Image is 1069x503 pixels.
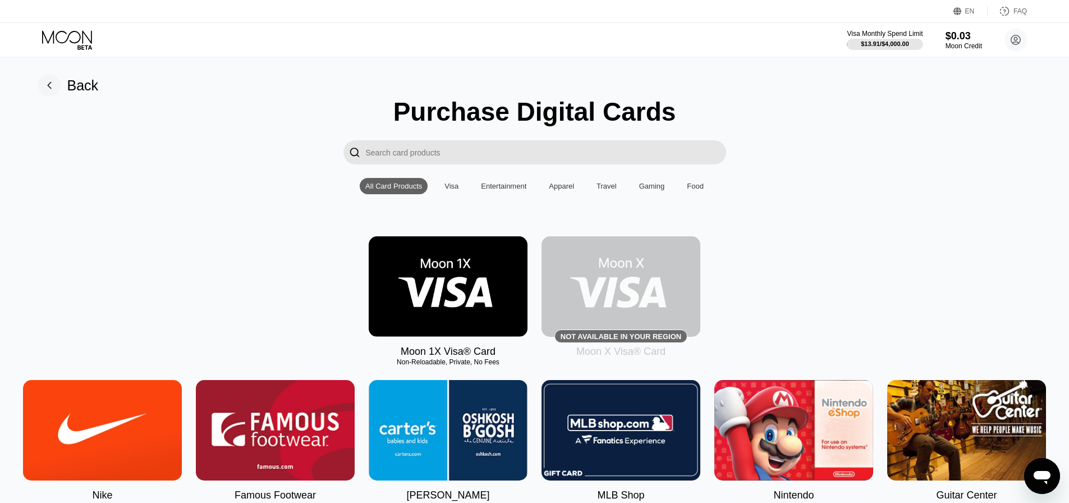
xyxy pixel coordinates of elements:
[92,490,112,501] div: Nike
[591,178,622,194] div: Travel
[561,332,681,341] div: Not available in your region
[401,346,495,358] div: Moon 1X Visa® Card
[936,490,997,501] div: Guitar Center
[946,30,982,42] div: $0.03
[365,182,422,190] div: All Card Products
[576,346,666,358] div: Moon X Visa® Card
[597,490,644,501] div: MLB Shop
[1013,7,1027,15] div: FAQ
[349,146,360,159] div: 
[67,77,99,94] div: Back
[1024,458,1060,494] iframe: Button to launch messaging window
[549,182,574,190] div: Apparel
[946,42,982,50] div: Moon Credit
[847,30,923,50] div: Visa Monthly Spend Limit$13.91/$4,000.00
[953,6,988,17] div: EN
[439,178,464,194] div: Visa
[639,182,665,190] div: Gaming
[360,178,428,194] div: All Card Products
[687,182,704,190] div: Food
[369,358,527,366] div: Non-Reloadable, Private, No Fees
[543,178,580,194] div: Apparel
[681,178,709,194] div: Food
[847,30,923,38] div: Visa Monthly Spend Limit
[393,97,676,127] div: Purchase Digital Cards
[38,74,99,97] div: Back
[965,7,975,15] div: EN
[634,178,671,194] div: Gaming
[773,490,814,501] div: Nintendo
[481,182,526,190] div: Entertainment
[861,40,909,47] div: $13.91 / $4,000.00
[406,490,489,501] div: [PERSON_NAME]
[343,140,366,164] div: 
[988,6,1027,17] div: FAQ
[235,490,316,501] div: Famous Footwear
[444,182,458,190] div: Visa
[946,30,982,50] div: $0.03Moon Credit
[597,182,617,190] div: Travel
[475,178,532,194] div: Entertainment
[542,236,700,337] div: Not available in your region
[366,140,726,164] input: Search card products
